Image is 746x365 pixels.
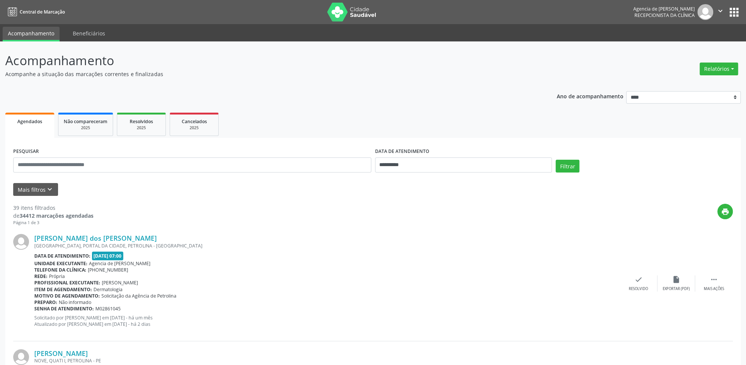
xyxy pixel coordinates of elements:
[375,146,429,157] label: DATA DE ATENDIMENTO
[34,273,47,279] b: Rede:
[95,305,121,312] span: M02861045
[34,243,620,249] div: [GEOGRAPHIC_DATA], PORTAL DA CIDADE, PETROLINA - [GEOGRAPHIC_DATA]
[34,234,157,242] a: [PERSON_NAME] dos [PERSON_NAME]
[123,125,160,131] div: 2025
[34,286,92,293] b: Item de agendamento:
[728,6,741,19] button: apps
[721,208,729,216] i: print
[717,204,733,219] button: print
[34,349,88,357] a: [PERSON_NAME]
[634,275,643,284] i: check
[49,273,65,279] span: Própria
[89,260,150,267] span: Agencia de [PERSON_NAME]
[34,357,620,364] div: NOVE, QUATI I, PETROLINA - PE
[34,260,87,267] b: Unidade executante:
[13,220,93,226] div: Página 1 de 3
[13,212,93,220] div: de
[34,279,100,286] b: Profissional executante:
[663,286,690,292] div: Exportar (PDF)
[13,146,39,157] label: PESQUISAR
[13,183,58,196] button: Mais filtroskeyboard_arrow_down
[13,349,29,365] img: img
[34,305,94,312] b: Senha de atendimento:
[13,234,29,250] img: img
[64,125,107,131] div: 2025
[672,275,680,284] i: insert_drive_file
[5,51,520,70] p: Acompanhamento
[634,12,695,18] span: Recepcionista da clínica
[716,7,725,15] i: 
[46,185,54,194] i: keyboard_arrow_down
[17,118,42,125] span: Agendados
[34,315,620,327] p: Solicitado por [PERSON_NAME] em [DATE] - há um mês Atualizado por [PERSON_NAME] em [DATE] - há 2 ...
[633,6,695,12] div: Agencia de [PERSON_NAME]
[88,267,128,273] span: [PHONE_NUMBER]
[67,27,110,40] a: Beneficiários
[629,286,648,292] div: Resolvido
[64,118,107,125] span: Não compareceram
[697,4,713,20] img: img
[557,91,623,101] p: Ano de acompanhamento
[704,286,724,292] div: Mais ações
[93,286,123,293] span: Dermatologia
[710,275,718,284] i: 
[34,299,57,305] b: Preparo:
[713,4,728,20] button: 
[556,160,579,173] button: Filtrar
[130,118,153,125] span: Resolvidos
[182,118,207,125] span: Cancelados
[5,70,520,78] p: Acompanhe a situação das marcações correntes e finalizadas
[34,253,90,259] b: Data de atendimento:
[34,293,100,299] b: Motivo de agendamento:
[5,6,65,18] a: Central de Marcação
[13,204,93,212] div: 39 itens filtrados
[700,63,738,75] button: Relatórios
[92,252,124,260] span: [DATE] 07:00
[3,27,60,41] a: Acompanhamento
[20,9,65,15] span: Central de Marcação
[102,279,138,286] span: [PERSON_NAME]
[20,212,93,219] strong: 34412 marcações agendadas
[175,125,213,131] div: 2025
[34,267,86,273] b: Telefone da clínica:
[101,293,176,299] span: Solicitação da Agência de Petrolina
[59,299,91,305] span: Não informado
